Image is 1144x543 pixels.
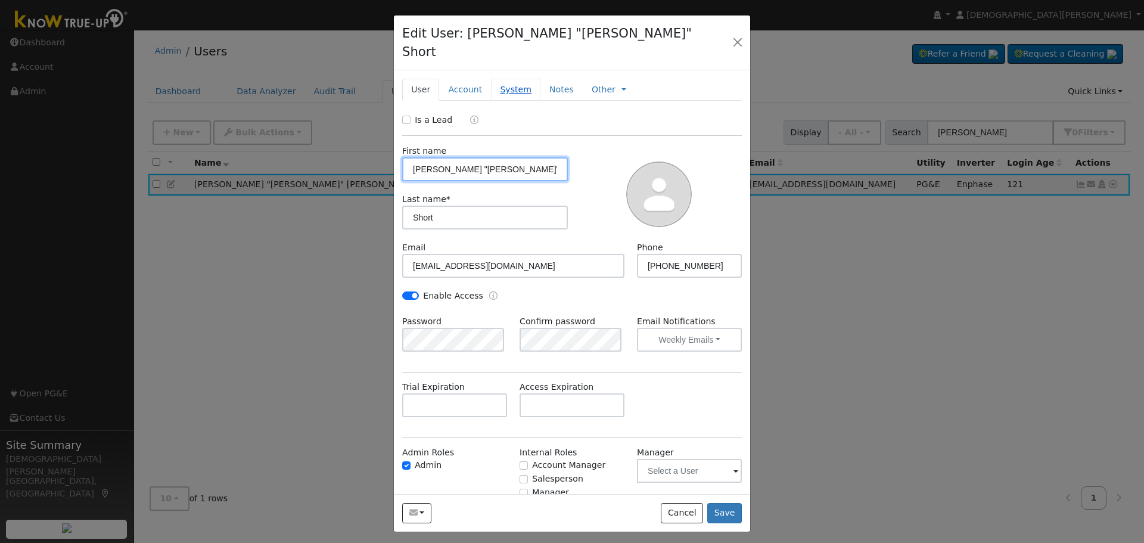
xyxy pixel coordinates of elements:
a: Account [439,79,491,101]
span: Required [446,194,450,204]
button: Cancel [661,503,703,523]
label: Admin [415,459,442,471]
input: Manager [520,489,528,497]
button: Save [707,503,742,523]
label: Salesperson [532,473,583,485]
label: Phone [637,241,663,254]
label: Access Expiration [520,381,593,393]
input: Account Manager [520,461,528,470]
label: Admin Roles [402,446,454,459]
h4: Edit User: [PERSON_NAME] "[PERSON_NAME]" Short [402,24,717,61]
label: Password [402,315,442,328]
label: Enable Access [423,290,483,302]
a: System [491,79,540,101]
input: Salesperson [520,475,528,483]
label: Account Manager [532,459,605,471]
input: Select a User [637,459,742,483]
button: Weekly Emails [637,328,742,352]
a: Lead [461,114,478,128]
label: Is a Lead [415,114,452,126]
label: Email Notifications [637,315,742,328]
a: User [402,79,439,101]
label: Trial Expiration [402,381,465,393]
input: Admin [402,461,411,470]
a: Enable Access [489,290,498,303]
a: Other [592,83,615,96]
label: First name [402,145,446,157]
a: Notes [540,79,583,101]
input: Is a Lead [402,116,411,124]
label: Confirm password [520,315,595,328]
label: Last name [402,193,450,206]
label: Manager [637,446,674,459]
label: Internal Roles [520,446,577,459]
label: Email [402,241,425,254]
label: Manager [532,486,569,499]
button: flashfirebird@gmail.com [402,503,431,523]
